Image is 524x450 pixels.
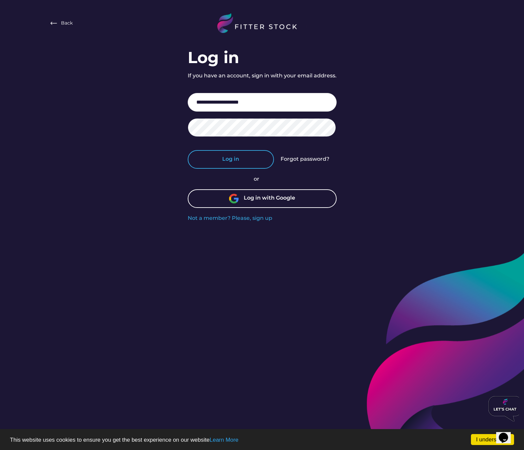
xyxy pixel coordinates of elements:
img: Chat attention grabber [3,3,36,28]
p: This website uses cookies to ensure you get the best experience on our website [10,437,514,443]
a: I understand! [471,434,514,445]
div: or [254,175,270,183]
div: Forgot password? [281,155,329,163]
div: Log in with Google [244,194,295,203]
div: Back [61,20,73,27]
button: Log in [188,150,274,169]
div: Log in [188,46,239,69]
div: If you have an account, sign in with your email address. [188,72,337,79]
div: Not a member? Please, sign up [188,215,272,222]
img: unnamed.png [229,194,239,204]
img: Frame%20%282%29.svg [50,19,58,27]
img: LOGO%20%282%29.svg [217,13,307,33]
img: icon%20only%204.svg [367,245,524,450]
a: Learn More [210,437,238,443]
iframe: chat widget [496,423,517,443]
iframe: chat widget [486,394,519,424]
